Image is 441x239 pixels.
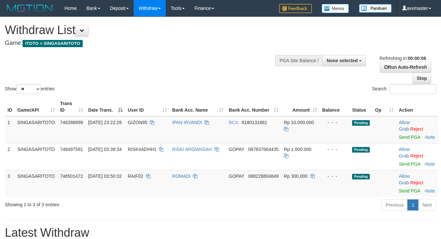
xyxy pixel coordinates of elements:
[396,116,438,143] td: ·
[320,98,350,116] th: Balance
[390,84,436,94] input: Search:
[229,147,244,152] span: GOPAY
[396,98,438,116] th: Action
[226,98,281,116] th: Bank Acc. Number: activate to sort column ascending
[170,98,226,116] th: Bank Acc. Name: activate to sort column ascending
[399,147,410,158] a: Allow Grab
[242,120,267,125] span: Copy 8180131681 to clipboard
[425,188,435,193] a: Note
[5,40,287,46] h4: Game:
[5,199,179,208] div: Showing 1 to 3 of 3 entries
[5,170,15,197] td: 3
[349,98,372,116] th: Status
[15,98,58,116] th: Game/API: activate to sort column ascending
[327,58,358,63] span: None selected
[60,120,83,125] span: 746286899
[425,135,435,140] a: Note
[281,98,319,116] th: Amount: activate to sort column ascending
[410,126,423,132] a: Reject
[352,120,370,126] span: Pending
[399,120,410,132] a: Allow Grab
[399,174,410,185] a: Allow Grab
[248,174,279,179] span: Copy 088228804849 to clipboard
[380,56,426,61] span: Refreshing in:
[172,147,212,152] a: RISKI ARDIANSAH
[5,24,287,37] h1: Withdraw List
[399,120,410,132] span: ·
[399,161,420,167] a: Send PGA
[425,161,435,167] a: Note
[380,62,431,73] a: Run Auto-Refresh
[5,116,15,143] td: 1
[229,120,238,125] span: BCA
[5,84,55,94] label: Show entries
[23,40,83,47] span: ITOTO > SINGASARITOTO
[399,174,410,185] span: ·
[15,116,58,143] td: SINGASARITOTO
[399,147,410,158] span: ·
[396,170,438,197] td: ·
[15,170,58,197] td: SINGASARITOTO
[352,147,370,153] span: Pending
[284,174,307,179] span: Rp 300.000
[15,143,58,170] td: SINGASARITOTO
[399,188,420,193] a: Send PGA
[382,199,408,211] a: Previous
[418,199,436,211] a: Next
[5,3,55,13] img: MOTION_logo.png
[284,120,314,125] span: Rp 10.000.000
[399,135,420,140] a: Send PGA
[172,120,202,125] a: IPAN IRVANDI
[125,98,170,116] th: User ID: activate to sort column ascending
[284,147,311,152] span: Rp 1.000.000
[58,98,86,116] th: Trans ID: activate to sort column ascending
[372,84,436,94] label: Search:
[279,4,312,13] img: Feedback.jpg
[410,180,423,185] a: Reject
[229,174,244,179] span: GOPAY
[248,147,279,152] span: Copy 087837664435 to clipboard
[88,147,122,152] span: [DATE] 03:39:34
[5,98,15,116] th: ID
[352,174,370,179] span: Pending
[275,55,322,66] div: PGA Site Balance /
[5,143,15,170] td: 2
[396,143,438,170] td: ·
[128,120,147,125] span: GIZON95
[60,174,83,179] span: 746501472
[322,4,349,13] img: Button%20Memo.svg
[88,174,122,179] span: [DATE] 03:50:32
[372,98,396,116] th: Op: activate to sort column ascending
[16,84,41,94] select: Showentries
[413,73,431,84] a: Stop
[172,174,191,179] a: ROMADI
[410,153,423,158] a: Reject
[322,146,347,153] div: - - -
[322,173,347,179] div: - - -
[128,147,157,152] span: RISKIIADHH1
[128,174,143,179] span: RAIF02
[408,56,426,61] strong: 00:00:06
[88,120,122,125] span: [DATE] 23:22:28
[359,4,392,13] img: panduan.png
[407,199,418,211] a: 1
[322,55,366,66] button: None selected
[60,147,83,152] span: 746497591
[322,119,347,126] div: - - -
[86,98,125,116] th: Date Trans.: activate to sort column descending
